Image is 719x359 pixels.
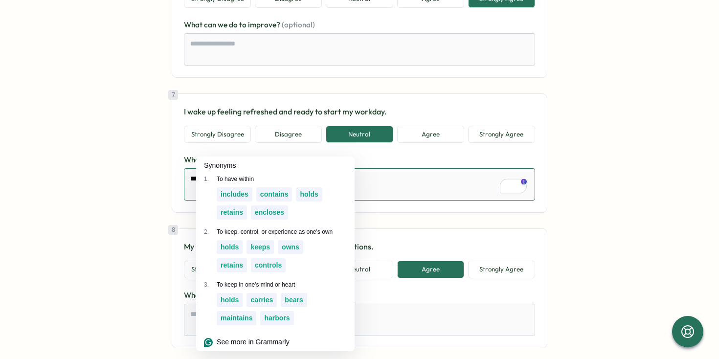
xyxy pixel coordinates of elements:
[397,126,464,143] button: Agree
[397,261,464,278] button: Agree
[204,155,218,164] span: can
[326,261,393,278] button: Neutral
[168,90,178,100] div: 7
[239,20,248,29] span: to
[248,155,282,164] span: improve?
[184,291,204,300] span: What
[255,126,322,143] button: Disagree
[468,261,535,278] button: Strongly Agree
[184,20,204,29] span: What
[184,126,251,143] button: Strongly Disagree
[282,155,315,164] span: (optional)
[326,126,393,143] button: Neutral
[184,106,535,118] p: I wake up feeling refreshed and ready to start my workday.
[248,20,282,29] span: improve?
[239,155,248,164] span: to
[184,261,251,278] button: Strongly Disagree
[229,155,239,164] span: do
[184,168,535,201] textarea: To enrich screen reader interactions, please activate Accessibility in Grammarly extension settings
[218,155,229,164] span: we
[184,241,535,253] p: My team recognizes and appreciates my contributions.
[218,20,229,29] span: we
[468,126,535,143] button: Strongly Agree
[282,20,315,29] span: (optional)
[204,20,218,29] span: can
[184,155,204,164] span: What
[168,225,178,235] div: 8
[229,20,239,29] span: do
